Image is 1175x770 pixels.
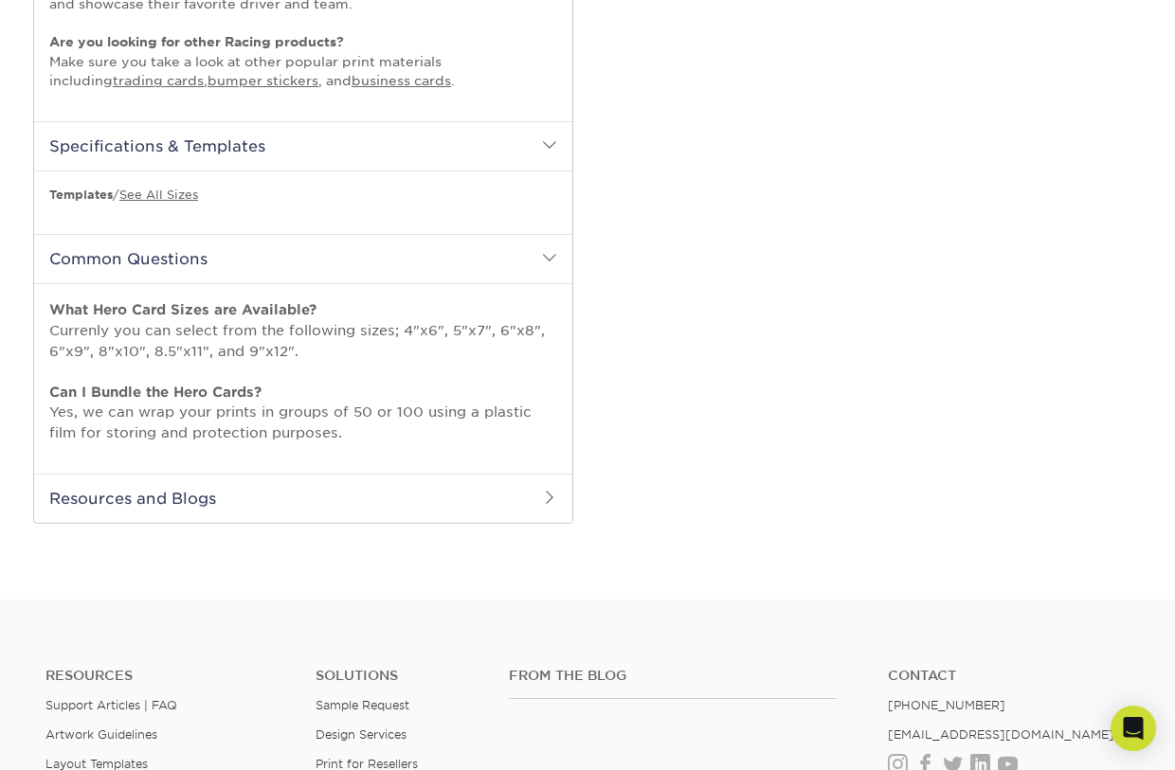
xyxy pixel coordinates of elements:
h2: Resources and Blogs [34,474,572,523]
a: business cards [352,73,451,88]
h2: Specifications & Templates [34,121,572,170]
strong: What Hero Card Sizes are Available? [49,301,316,317]
strong: Are you looking for other Racing products? [49,34,344,49]
a: [PHONE_NUMBER] [888,698,1005,712]
a: See All Sizes [119,188,198,202]
a: trading cards [113,73,204,88]
strong: Can I Bundle the Hero Cards? [49,384,262,400]
a: Sample Request [316,698,409,712]
h4: Solutions [316,668,480,684]
a: Design Services [316,727,407,742]
div: Open Intercom Messenger [1111,706,1156,751]
p: Currenly you can select from the following sizes; 4"x6", 5"x7", 6"x8", 6"x9", 8"x10", 8.5"x11", a... [49,299,557,442]
b: Templates [49,188,113,202]
a: Support Articles | FAQ [45,698,177,712]
p: / [49,187,557,204]
a: Artwork Guidelines [45,727,157,742]
h2: Common Questions [34,234,572,283]
a: Contact [888,668,1130,684]
h4: Resources [45,668,287,684]
a: [EMAIL_ADDRESS][DOMAIN_NAME] [888,727,1114,742]
a: bumper stickers [208,73,318,88]
h4: From the Blog [509,668,836,684]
